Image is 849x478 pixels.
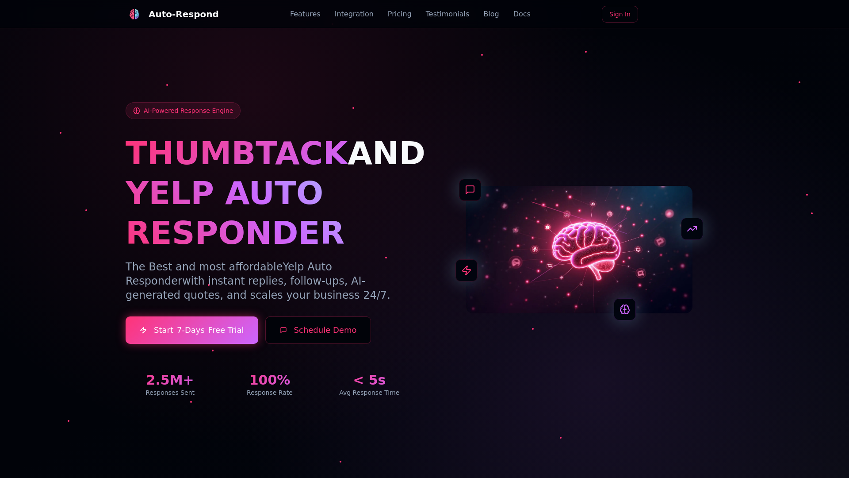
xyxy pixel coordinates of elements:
[126,135,348,172] span: THUMBTACK
[225,372,314,388] div: 100%
[388,9,412,19] a: Pricing
[325,388,414,397] div: Avg Response Time
[265,316,371,344] button: Schedule Demo
[348,135,425,172] span: AND
[126,261,332,287] span: Yelp Auto Responder
[129,9,140,20] img: Auto-Respond Logo
[290,9,321,19] a: Features
[483,9,499,19] a: Blog
[126,5,219,23] a: Auto-Respond LogoAuto-Respond
[602,6,638,23] a: Sign In
[126,173,414,253] h1: YELP AUTO RESPONDER
[426,9,470,19] a: Testimonials
[126,388,214,397] div: Responses Sent
[335,9,374,19] a: Integration
[126,372,214,388] div: 2.5M+
[149,8,219,20] div: Auto-Respond
[126,316,258,344] a: Start7-DaysFree Trial
[466,186,692,313] img: AI Neural Network Brain
[225,388,314,397] div: Response Rate
[325,372,414,388] div: < 5s
[144,106,233,115] span: AI-Powered Response Engine
[513,9,531,19] a: Docs
[126,260,414,302] p: The Best and most affordable with instant replies, follow-ups, AI-generated quotes, and scales yo...
[641,5,728,24] iframe: Sign in with Google Button
[177,324,205,336] span: 7-Days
